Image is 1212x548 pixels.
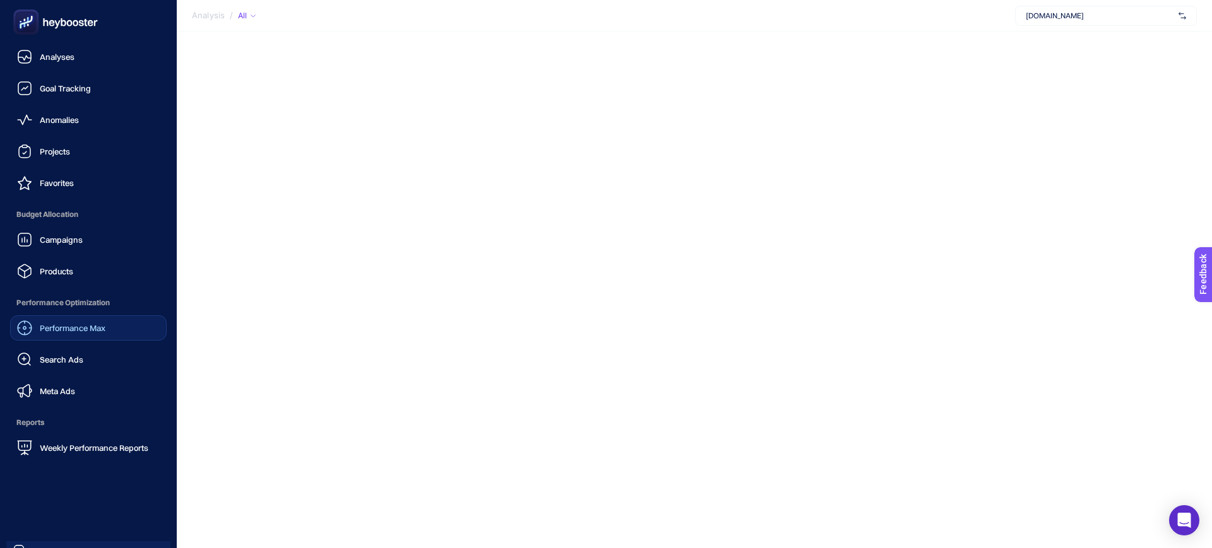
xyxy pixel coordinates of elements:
[238,11,256,21] div: All
[40,235,83,245] span: Campaigns
[40,386,75,396] span: Meta Ads
[10,290,167,315] span: Performance Optimization
[10,347,167,372] a: Search Ads
[10,378,167,404] a: Meta Ads
[10,227,167,252] a: Campaigns
[10,259,167,284] a: Products
[40,178,74,188] span: Favorites
[1169,505,1199,535] div: Open Intercom Messenger
[8,4,48,14] span: Feedback
[1026,11,1173,21] span: [DOMAIN_NAME]
[10,107,167,132] a: Anomalies
[10,435,167,460] a: Weekly Performance Reports
[40,52,74,62] span: Analyses
[10,44,167,69] a: Analyses
[10,410,167,435] span: Reports
[10,315,167,341] a: Performance Max
[10,76,167,101] a: Goal Tracking
[40,266,73,276] span: Products
[1179,9,1186,22] img: svg%3e
[40,354,83,364] span: Search Ads
[40,443,148,453] span: Weekly Performance Reports
[230,10,233,20] span: /
[10,202,167,227] span: Budget Allocation
[40,83,91,93] span: Goal Tracking
[40,146,70,156] span: Projects
[10,139,167,164] a: Projects
[10,170,167,195] a: Favorites
[40,115,79,125] span: Anomalies
[192,11,225,21] span: Analysis
[40,323,105,333] span: Performance Max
